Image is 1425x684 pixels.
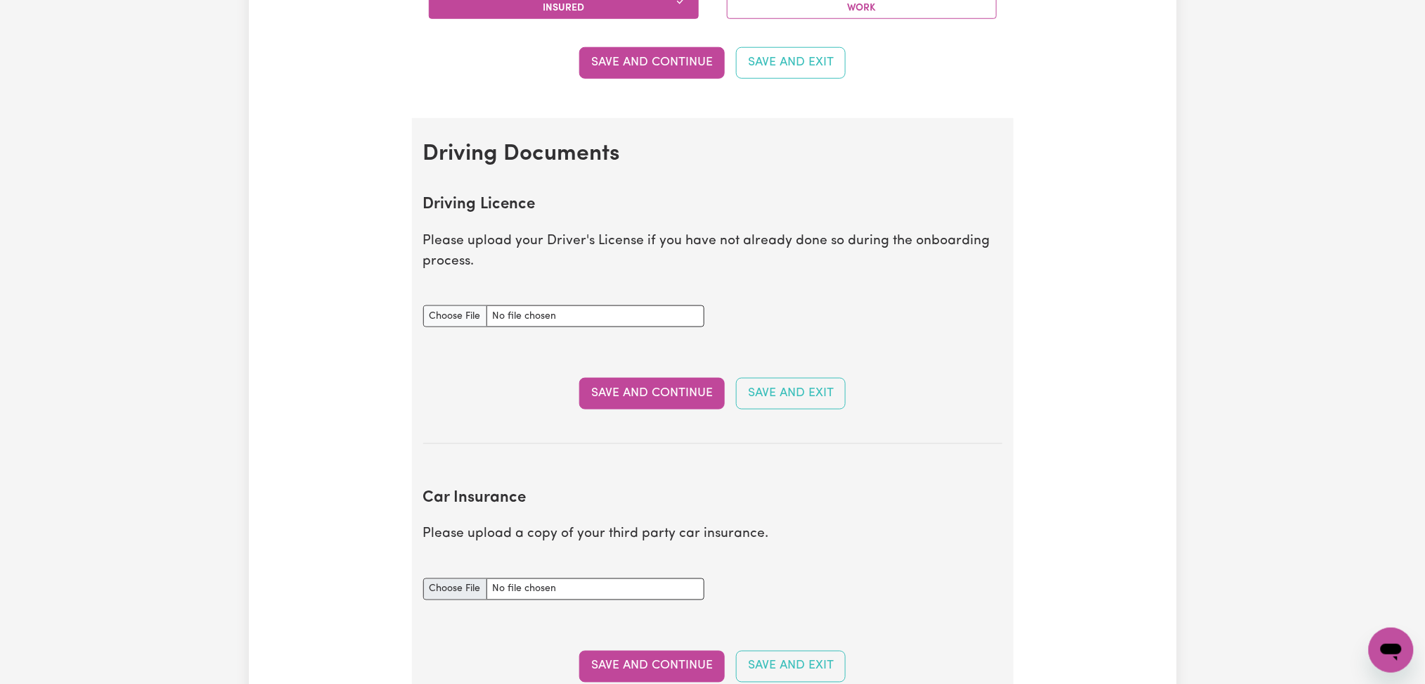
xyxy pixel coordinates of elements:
button: Save and Exit [736,378,846,409]
button: Save and Continue [579,47,725,78]
button: Save and Continue [579,378,725,409]
button: Save and Exit [736,47,846,78]
iframe: Button to launch messaging window [1369,628,1414,673]
h2: Driving Licence [423,196,1002,215]
h2: Driving Documents [423,141,1002,167]
h2: Car Insurance [423,489,1002,508]
p: Please upload your Driver's License if you have not already done so during the onboarding process. [423,232,1002,272]
button: Save and Continue [579,651,725,682]
button: Save and Exit [736,651,846,682]
p: Please upload a copy of your third party car insurance. [423,525,1002,545]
